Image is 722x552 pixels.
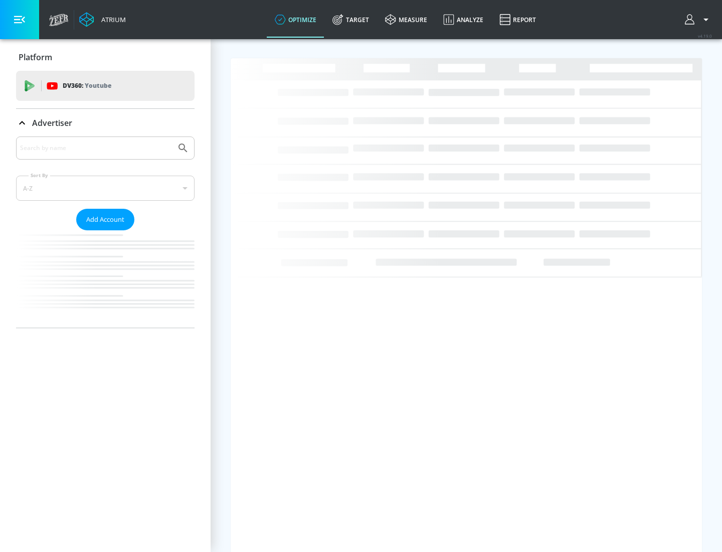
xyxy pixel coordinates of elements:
[19,52,52,63] p: Platform
[435,2,491,38] a: Analyze
[20,142,172,155] input: Search by name
[63,80,111,91] p: DV360:
[32,117,72,128] p: Advertiser
[97,15,126,24] div: Atrium
[29,172,50,179] label: Sort By
[76,209,134,230] button: Add Account
[698,33,712,39] span: v 4.19.0
[267,2,324,38] a: optimize
[86,214,124,225] span: Add Account
[16,176,195,201] div: A-Z
[85,80,111,91] p: Youtube
[377,2,435,38] a: measure
[16,43,195,71] div: Platform
[79,12,126,27] a: Atrium
[16,71,195,101] div: DV360: Youtube
[16,109,195,137] div: Advertiser
[324,2,377,38] a: Target
[16,136,195,328] div: Advertiser
[491,2,544,38] a: Report
[16,230,195,328] nav: list of Advertiser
